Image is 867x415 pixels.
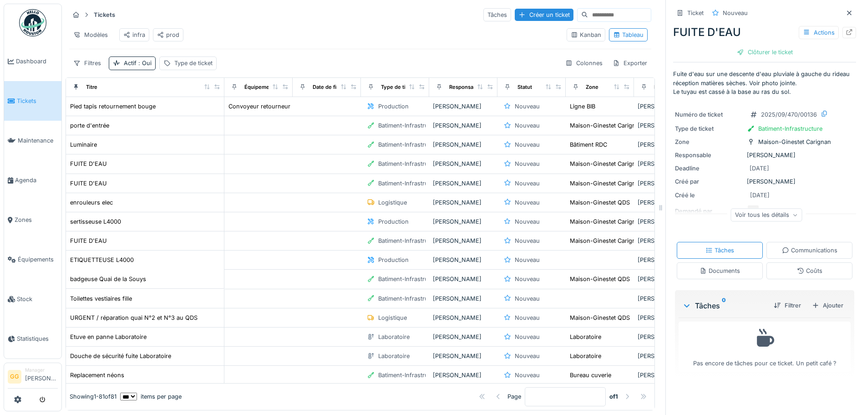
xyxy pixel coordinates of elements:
[673,70,856,96] p: Fuite d'eau sur une descente d'eau pluviale à gauche du rideau réception matières sèches. Voir ph...
[70,236,107,245] div: FUITE D'EAU
[433,333,494,341] div: [PERSON_NAME]
[70,102,156,111] div: Pied tapis retournement bouge
[638,371,699,379] div: [PERSON_NAME]
[17,334,58,343] span: Statistiques
[570,313,630,322] div: Maison-Ginestet QDS
[433,294,494,303] div: [PERSON_NAME]
[517,83,532,91] div: Statut
[808,299,847,312] div: Ajouter
[638,236,699,245] div: [PERSON_NAME]
[70,159,107,168] div: FUITE D'EAU
[675,124,743,133] div: Type de ticket
[515,371,540,379] div: Nouveau
[515,294,540,303] div: Nouveau
[378,275,442,283] div: Batiment-Infrastructure
[673,24,856,41] div: FUITE D'EAU
[570,333,601,341] div: Laboratoire
[515,313,540,322] div: Nouveau
[682,300,766,311] div: Tâches
[638,217,699,226] div: [PERSON_NAME]
[570,275,630,283] div: Maison-Ginestet QDS
[15,176,58,184] span: Agenda
[8,370,21,384] li: GG
[561,56,607,70] div: Colonnes
[378,313,407,322] div: Logistique
[433,121,494,130] div: [PERSON_NAME]
[761,110,817,119] div: 2025/09/470/00136
[378,352,410,360] div: Laboratoire
[638,102,699,111] div: [PERSON_NAME]
[750,164,769,173] div: [DATE]
[378,121,442,130] div: Batiment-Infrastructure
[570,217,643,226] div: Maison-Ginestet Carignan
[638,333,699,341] div: [PERSON_NAME]
[570,371,611,379] div: Bureau cuverie
[638,352,699,360] div: [PERSON_NAME]
[70,198,113,207] div: enrouleurs elec
[638,140,699,149] div: [PERSON_NAME]
[4,81,61,121] a: Tickets
[18,136,58,145] span: Maintenance
[700,266,740,275] div: Documents
[570,121,643,130] div: Maison-Ginestet Carignan
[4,240,61,279] a: Équipements
[70,313,198,322] div: URGENT / réparation quai N°2 et N°3 au QDS
[433,236,494,245] div: [PERSON_NAME]
[4,279,61,319] a: Stock
[675,177,854,186] div: [PERSON_NAME]
[570,159,643,168] div: Maison-Ginestet Carignan
[515,179,540,188] div: Nouveau
[675,138,743,146] div: Zone
[70,352,171,360] div: Douche de sécurité fuite Laboratoire
[25,367,58,386] li: [PERSON_NAME]
[722,300,726,311] sup: 0
[244,83,274,91] div: Équipement
[570,352,601,360] div: Laboratoire
[17,97,58,105] span: Tickets
[433,102,494,111] div: [PERSON_NAME]
[684,326,845,368] div: Pas encore de tâches pour ce ticket. Un petit café ?
[733,46,796,58] div: Clôturer le ticket
[433,352,494,360] div: [PERSON_NAME]
[378,256,409,264] div: Production
[86,83,97,91] div: Titre
[515,236,540,245] div: Nouveau
[90,10,119,19] strong: Tickets
[4,319,61,359] a: Statistiques
[586,83,598,91] div: Zone
[675,191,743,200] div: Créé le
[378,294,442,303] div: Batiment-Infrastructure
[799,26,839,39] div: Actions
[675,151,743,159] div: Responsable
[378,140,442,149] div: Batiment-Infrastructure
[120,392,182,401] div: items per page
[515,121,540,130] div: Nouveau
[378,217,409,226] div: Production
[123,31,145,39] div: infra
[705,246,734,255] div: Tâches
[675,151,854,159] div: [PERSON_NAME]
[378,102,409,111] div: Production
[515,256,540,264] div: Nouveau
[4,41,61,81] a: Dashboard
[378,198,407,207] div: Logistique
[515,102,540,111] div: Nouveau
[16,57,58,66] span: Dashboard
[675,177,743,186] div: Créé par
[25,367,58,374] div: Manager
[515,140,540,149] div: Nouveau
[638,179,699,188] div: [PERSON_NAME]
[609,392,618,401] strong: of 1
[782,246,837,255] div: Communications
[433,140,494,149] div: [PERSON_NAME]
[770,299,805,312] div: Filtrer
[638,159,699,168] div: [PERSON_NAME]
[654,83,687,91] div: Demandé par
[515,333,540,341] div: Nouveau
[638,275,699,283] div: [PERSON_NAME]
[515,217,540,226] div: Nouveau
[449,83,481,91] div: Responsable
[378,179,442,188] div: Batiment-Infrastructure
[433,371,494,379] div: [PERSON_NAME]
[570,179,643,188] div: Maison-Ginestet Carignan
